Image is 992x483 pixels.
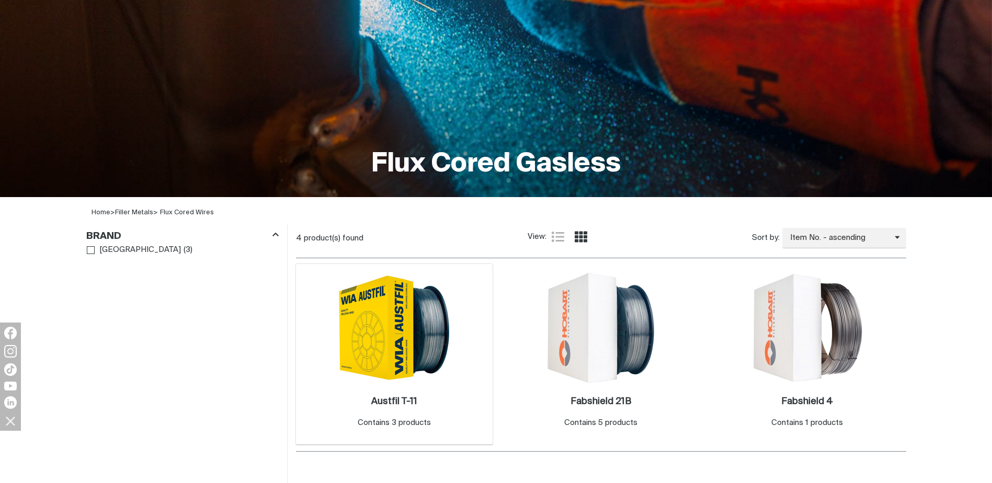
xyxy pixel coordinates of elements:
[115,209,158,216] span: >
[781,397,833,406] h2: Fabshield 4
[564,417,637,429] div: Contains 5 products
[296,225,906,251] section: Product list controls
[781,396,833,408] a: Fabshield 4
[338,272,450,384] img: Austfil T-11
[371,397,417,406] h2: Austfil T-11
[87,243,181,257] a: [GEOGRAPHIC_DATA]
[86,228,279,243] div: Brand
[4,327,17,339] img: Facebook
[552,231,564,243] a: List view
[528,231,546,243] span: View:
[115,209,153,216] a: Filler Metals
[4,396,17,409] img: LinkedIn
[87,243,278,257] ul: Brand
[99,244,181,256] span: [GEOGRAPHIC_DATA]
[184,244,192,256] span: ( 3 )
[751,272,863,384] img: Fabshield 4
[304,234,363,242] span: product(s) found
[4,382,17,390] img: YouTube
[92,209,110,216] a: Home
[371,147,621,181] h1: Flux Cored Gasless
[782,232,895,244] span: Item No. - ascending
[160,209,214,216] a: Flux Cored Wires
[771,417,843,429] div: Contains 1 products
[752,232,780,244] span: Sort by:
[2,412,19,430] img: hide socials
[571,396,631,408] a: Fabshield 21B
[86,231,121,243] h3: Brand
[4,363,17,376] img: TikTok
[86,225,279,258] aside: Filters
[4,345,17,358] img: Instagram
[296,233,528,244] div: 4
[110,209,115,216] span: >
[371,396,417,408] a: Austfil T-11
[358,417,431,429] div: Contains 3 products
[571,397,631,406] h2: Fabshield 21B
[545,272,657,384] img: Fabshield 21B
